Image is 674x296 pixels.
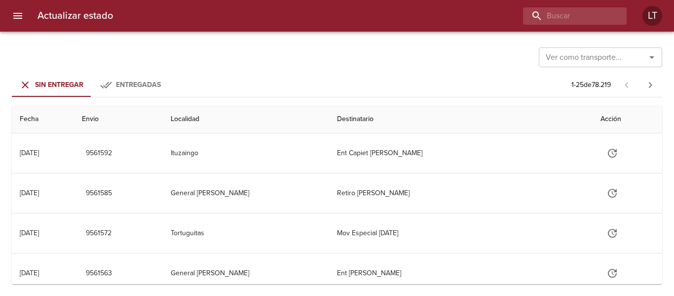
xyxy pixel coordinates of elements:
[35,81,83,89] span: Sin Entregar
[163,173,329,213] td: General [PERSON_NAME]
[638,73,662,97] span: Pagina siguiente
[593,105,663,133] th: Acción
[20,269,39,277] div: [DATE]
[600,228,624,237] span: Actualizar estado y agregar documentación
[82,224,115,243] button: 9561572
[329,173,592,213] td: Retiro [PERSON_NAME]
[20,189,39,197] div: [DATE]
[74,105,163,133] th: Envio
[163,105,329,133] th: Localidad
[20,229,39,237] div: [DATE]
[86,227,112,240] span: 9561572
[600,268,624,277] span: Actualizar estado y agregar documentación
[6,4,30,28] button: menu
[82,184,116,203] button: 9561585
[86,187,112,200] span: 9561585
[12,73,170,97] div: Tabs Envios
[163,133,329,173] td: Ituzaingo
[523,7,610,25] input: buscar
[600,188,624,197] span: Actualizar estado y agregar documentación
[600,148,624,157] span: Actualizar estado y agregar documentación
[37,8,113,24] h6: Actualizar estado
[642,6,662,26] div: Abrir información de usuario
[329,105,592,133] th: Destinatario
[642,6,662,26] div: LT
[329,213,592,253] td: Mov Especial [DATE]
[571,80,611,90] p: 1 - 25 de 78.219
[163,254,329,293] td: General [PERSON_NAME]
[82,264,116,283] button: 9561563
[82,144,116,163] button: 9561592
[329,254,592,293] td: Ent [PERSON_NAME]
[116,81,161,89] span: Entregadas
[12,105,74,133] th: Fecha
[20,149,39,157] div: [DATE]
[86,267,112,280] span: 9561563
[163,213,329,253] td: Tortuguitas
[615,80,638,89] span: Pagina anterior
[86,147,112,160] span: 9561592
[645,50,659,64] button: Abrir
[329,133,592,173] td: Ent Capiet [PERSON_NAME]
